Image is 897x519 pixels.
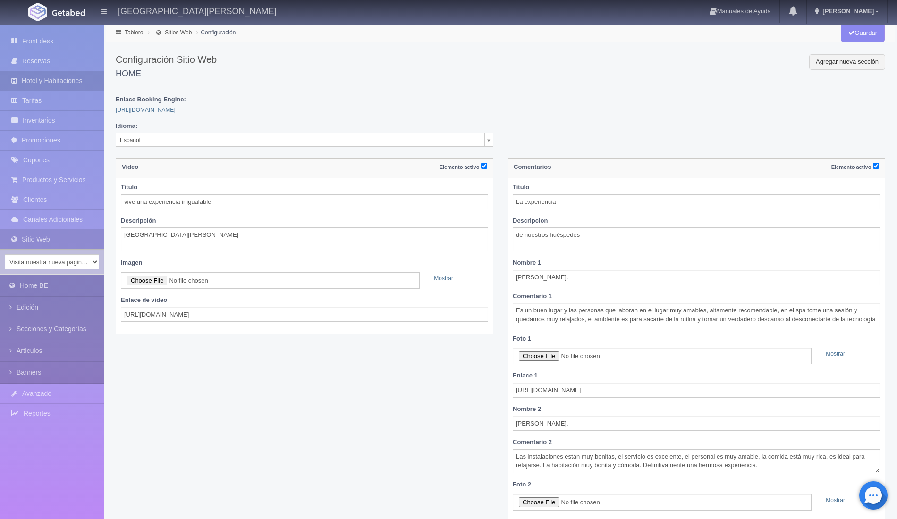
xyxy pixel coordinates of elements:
label: Titulo [513,183,529,192]
a: Tablero [125,29,143,36]
label: Descripción [121,217,156,226]
label: Nombre 1 [513,259,541,268]
textarea: de nuestros huéspedes [513,227,880,251]
small: Elemento activo [831,164,872,170]
label: Idioma: [116,122,137,131]
label: Nombre 2 [513,405,541,414]
label: Foto 1 [513,335,531,343]
h3: Configuración Sitio Web [116,54,885,65]
label: Comentario 1 [513,292,552,301]
input: Elemento activo [873,163,879,169]
label: Foto 2 [513,480,531,489]
label: Comentario 2 [513,438,552,447]
textarea: [GEOGRAPHIC_DATA][PERSON_NAME] [121,227,488,251]
a: Español [116,133,493,147]
li: Configuración [194,28,238,37]
button: Guardar [841,24,885,42]
input: Elemento activo [481,163,487,169]
label: Comentarios [514,159,551,175]
a: Mostrar [826,351,845,357]
textarea: Es un buen lugar y las personas que laboran en el lugar muy amables, altamente recomendable, en e... [513,303,880,327]
a: Agregar nueva sección [809,54,885,70]
a: [URL][DOMAIN_NAME] [116,107,176,113]
small: Elemento activo [440,164,480,170]
a: Mostrar [826,497,845,503]
label: Enlace de video [121,296,167,305]
a: Mostrar [434,275,453,282]
label: Enlace 1 [513,371,538,380]
img: Getabed [28,3,47,21]
label: Descripcion [513,217,548,226]
img: Getabed [52,9,85,16]
label: Imagen [121,259,143,268]
span: [PERSON_NAME] [820,8,874,15]
a: Sitios Web [165,29,192,36]
textarea: Las instalaciones están muy bonitas, el servicio es excelente, el personal es muy amable, la comi... [513,449,880,473]
h4: home [116,69,885,79]
span: Español [120,133,481,147]
label: Video [122,159,138,175]
h4: [GEOGRAPHIC_DATA][PERSON_NAME] [118,5,276,17]
label: Titulo [121,183,137,192]
label: Enlace Booking Engine: [116,95,186,104]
